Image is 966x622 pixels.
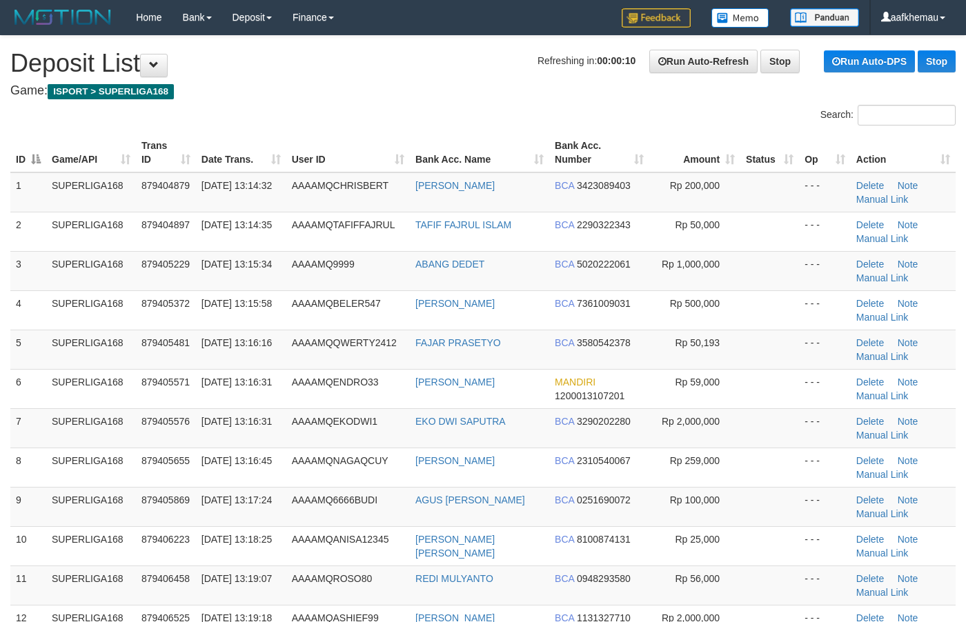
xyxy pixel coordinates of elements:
span: [DATE] 13:15:34 [201,259,272,270]
span: Rp 500,000 [670,298,720,309]
th: Date Trans.: activate to sort column ascending [196,133,286,172]
td: 7 [10,408,46,448]
span: [DATE] 13:18:25 [201,534,272,545]
span: [DATE] 13:14:32 [201,180,272,191]
th: Status: activate to sort column ascending [740,133,799,172]
a: Delete [856,219,884,230]
a: Stop [760,50,800,73]
td: SUPERLIGA168 [46,408,136,448]
a: Note [898,298,918,309]
span: [DATE] 13:16:31 [201,416,272,427]
a: ABANG DEDET [415,259,484,270]
a: Manual Link [856,390,909,401]
span: 879405481 [141,337,190,348]
span: AAAAMQANISA12345 [292,534,389,545]
a: [PERSON_NAME] [415,180,495,191]
td: SUPERLIGA168 [46,172,136,212]
span: Copy 3290202280 to clipboard [577,416,631,427]
td: 8 [10,448,46,487]
td: - - - [799,487,851,526]
a: AGUS [PERSON_NAME] [415,494,525,505]
td: - - - [799,172,851,212]
td: SUPERLIGA168 [46,251,136,290]
a: Delete [856,298,884,309]
a: Delete [856,534,884,545]
span: [DATE] 13:16:31 [201,377,272,388]
span: BCA [555,298,574,309]
img: Button%20Memo.svg [711,8,769,28]
span: Copy 2310540067 to clipboard [577,455,631,466]
a: Note [898,455,918,466]
span: BCA [555,180,574,191]
span: AAAAMQENDRO33 [292,377,379,388]
a: Manual Link [856,312,909,323]
span: 879404897 [141,219,190,230]
a: Delete [856,455,884,466]
td: - - - [799,330,851,369]
td: - - - [799,408,851,448]
a: EKO DWI SAPUTRA [415,416,506,427]
a: [PERSON_NAME] [415,377,495,388]
span: [DATE] 13:17:24 [201,494,272,505]
span: Rp 2,000,000 [662,416,720,427]
span: Rp 259,000 [670,455,720,466]
td: 1 [10,172,46,212]
td: 6 [10,369,46,408]
a: Run Auto-Refresh [649,50,758,73]
td: 3 [10,251,46,290]
img: panduan.png [790,8,859,27]
td: SUPERLIGA168 [46,369,136,408]
a: REDI MULYANTO [415,573,493,584]
span: 879405229 [141,259,190,270]
span: AAAAMQEKODWI1 [292,416,377,427]
td: - - - [799,290,851,330]
a: Manual Link [856,194,909,205]
span: Rp 50,000 [675,219,720,230]
span: Copy 5020222061 to clipboard [577,259,631,270]
span: Copy 0948293580 to clipboard [577,573,631,584]
span: [DATE] 13:19:07 [201,573,272,584]
span: Rp 200,000 [670,180,720,191]
span: 879404879 [141,180,190,191]
a: FAJAR PRASETYO [415,337,501,348]
td: SUPERLIGA168 [46,290,136,330]
label: Search: [820,105,956,126]
a: Manual Link [856,508,909,519]
th: ID: activate to sort column descending [10,133,46,172]
td: SUPERLIGA168 [46,448,136,487]
span: Copy 7361009031 to clipboard [577,298,631,309]
td: - - - [799,565,851,605]
a: Manual Link [856,351,909,362]
td: SUPERLIGA168 [46,487,136,526]
span: Copy 3423089403 to clipboard [577,180,631,191]
span: 879405571 [141,377,190,388]
td: SUPERLIGA168 [46,565,136,605]
span: BCA [555,573,574,584]
a: Run Auto-DPS [824,50,915,72]
span: 879405372 [141,298,190,309]
span: AAAAMQBELER547 [292,298,381,309]
span: BCA [555,259,574,270]
a: Note [898,534,918,545]
a: Manual Link [856,430,909,441]
td: 2 [10,212,46,251]
a: [PERSON_NAME] [415,455,495,466]
span: [DATE] 13:14:35 [201,219,272,230]
a: Delete [856,494,884,505]
a: [PERSON_NAME] [PERSON_NAME] [415,534,495,559]
span: Rp 25,000 [675,534,720,545]
span: AAAAMQ9999 [292,259,355,270]
a: Delete [856,377,884,388]
span: [DATE] 13:15:58 [201,298,272,309]
span: BCA [555,219,574,230]
td: - - - [799,251,851,290]
span: Copy 3580542378 to clipboard [577,337,631,348]
a: Note [898,219,918,230]
span: 879405869 [141,494,190,505]
a: Manual Link [856,272,909,283]
th: Op: activate to sort column ascending [799,133,851,172]
td: 10 [10,526,46,565]
span: Rp 1,000,000 [662,259,720,270]
span: 879405655 [141,455,190,466]
td: 11 [10,565,46,605]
